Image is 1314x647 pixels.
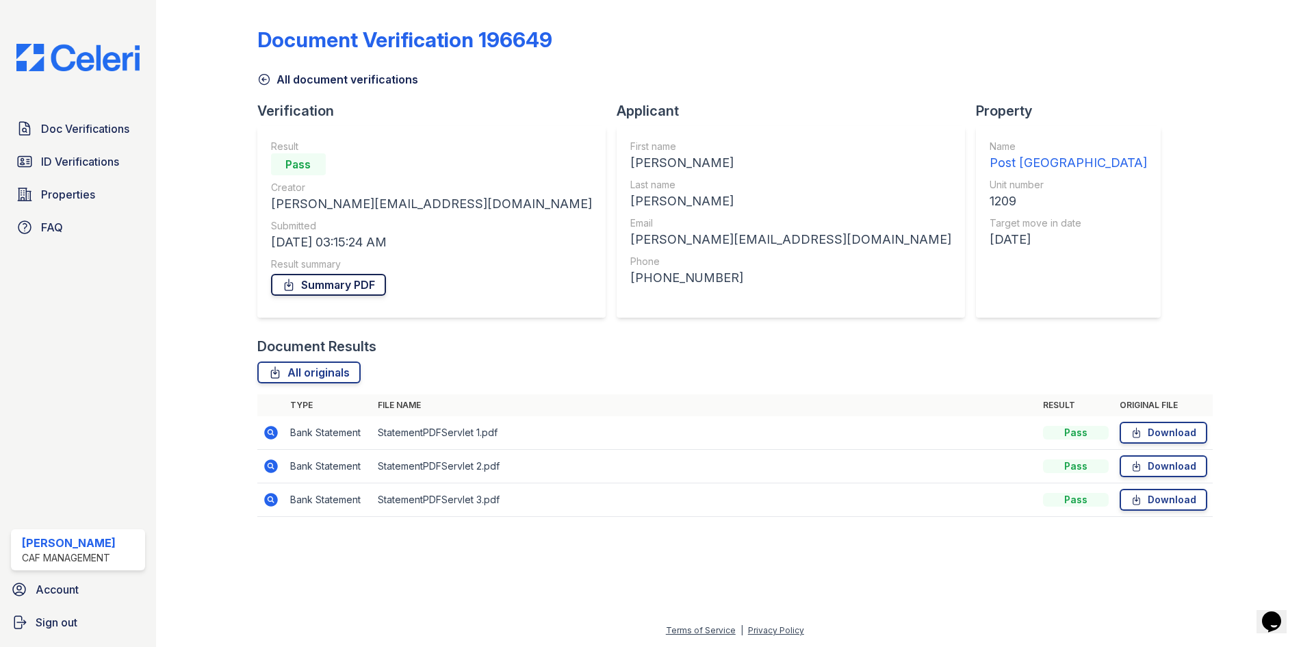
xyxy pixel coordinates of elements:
div: Property [976,101,1172,120]
a: Download [1120,455,1207,477]
div: Target move in date [990,216,1147,230]
div: Name [990,140,1147,153]
a: FAQ [11,214,145,241]
div: 1209 [990,192,1147,211]
td: Bank Statement [285,450,372,483]
div: [DATE] [990,230,1147,249]
div: Unit number [990,178,1147,192]
div: [PHONE_NUMBER] [630,268,951,288]
td: StatementPDFServlet 2.pdf [372,450,1038,483]
div: Result [271,140,592,153]
div: Post [GEOGRAPHIC_DATA] [990,153,1147,173]
div: First name [630,140,951,153]
a: Sign out [5,609,151,636]
span: Sign out [36,614,77,631]
div: CAF Management [22,551,116,565]
div: Pass [1043,426,1109,440]
a: Privacy Policy [748,625,804,635]
div: Submitted [271,219,592,233]
div: Creator [271,181,592,194]
div: Result summary [271,257,592,271]
div: Document Verification 196649 [257,27,552,52]
div: [PERSON_NAME][EMAIL_ADDRESS][DOMAIN_NAME] [271,194,592,214]
td: Bank Statement [285,483,372,517]
div: Phone [630,255,951,268]
div: Applicant [617,101,976,120]
img: CE_Logo_Blue-a8612792a0a2168367f1c8372b55b34899dd931a85d93a1a3d3e32e68fde9ad4.png [5,44,151,71]
a: All originals [257,361,361,383]
a: Terms of Service [666,625,736,635]
a: Properties [11,181,145,208]
span: Doc Verifications [41,120,129,137]
span: Properties [41,186,95,203]
a: Download [1120,422,1207,444]
span: ID Verifications [41,153,119,170]
a: All document verifications [257,71,418,88]
a: Account [5,576,151,603]
span: FAQ [41,219,63,236]
a: Summary PDF [271,274,386,296]
div: Last name [630,178,951,192]
th: Original file [1114,394,1213,416]
div: [DATE] 03:15:24 AM [271,233,592,252]
div: [PERSON_NAME] [630,153,951,173]
th: Result [1038,394,1114,416]
div: [PERSON_NAME] [630,192,951,211]
div: Pass [1043,493,1109,507]
a: Download [1120,489,1207,511]
a: ID Verifications [11,148,145,175]
div: Email [630,216,951,230]
iframe: chat widget [1257,592,1300,633]
div: Pass [271,153,326,175]
div: [PERSON_NAME][EMAIL_ADDRESS][DOMAIN_NAME] [630,230,951,249]
td: StatementPDFServlet 1.pdf [372,416,1038,450]
a: Name Post [GEOGRAPHIC_DATA] [990,140,1147,173]
span: Account [36,581,79,598]
a: Doc Verifications [11,115,145,142]
td: Bank Statement [285,416,372,450]
div: | [740,625,743,635]
div: Verification [257,101,617,120]
div: [PERSON_NAME] [22,535,116,551]
div: Document Results [257,337,376,356]
div: Pass [1043,459,1109,473]
td: StatementPDFServlet 3.pdf [372,483,1038,517]
th: Type [285,394,372,416]
th: File name [372,394,1038,416]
